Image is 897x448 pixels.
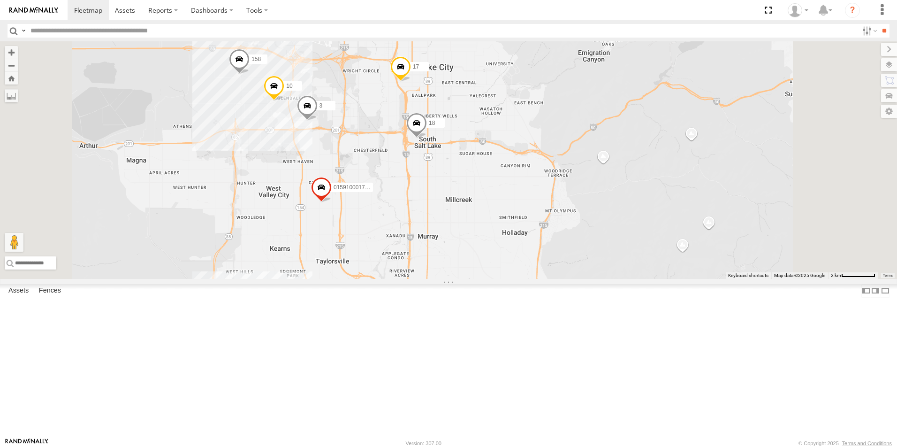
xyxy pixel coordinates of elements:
[5,59,18,72] button: Zoom out
[20,24,27,38] label: Search Query
[842,440,892,446] a: Terms and Conditions
[828,272,878,279] button: Map Scale: 2 km per 69 pixels
[334,184,380,191] span: 015910001775256
[5,72,18,85] button: Zoom Home
[861,284,871,298] label: Dock Summary Table to the Left
[406,440,441,446] div: Version: 307.00
[859,24,879,38] label: Search Filter Options
[784,3,812,17] div: Keith Washburn
[5,46,18,59] button: Zoom in
[728,272,768,279] button: Keyboard shortcuts
[774,273,825,278] span: Map data ©2025 Google
[881,284,890,298] label: Hide Summary Table
[319,103,323,109] span: 3
[286,83,292,89] span: 10
[9,7,58,14] img: rand-logo.svg
[5,233,23,252] button: Drag Pegman onto the map to open Street View
[881,105,897,118] label: Map Settings
[34,284,66,297] label: Fences
[251,56,261,62] span: 158
[4,284,33,297] label: Assets
[831,273,841,278] span: 2 km
[5,439,48,448] a: Visit our Website
[798,440,892,446] div: © Copyright 2025 -
[883,274,893,278] a: Terms (opens in new tab)
[871,284,880,298] label: Dock Summary Table to the Right
[413,64,419,70] span: 17
[5,89,18,102] label: Measure
[845,3,860,18] i: ?
[429,120,435,126] span: 18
